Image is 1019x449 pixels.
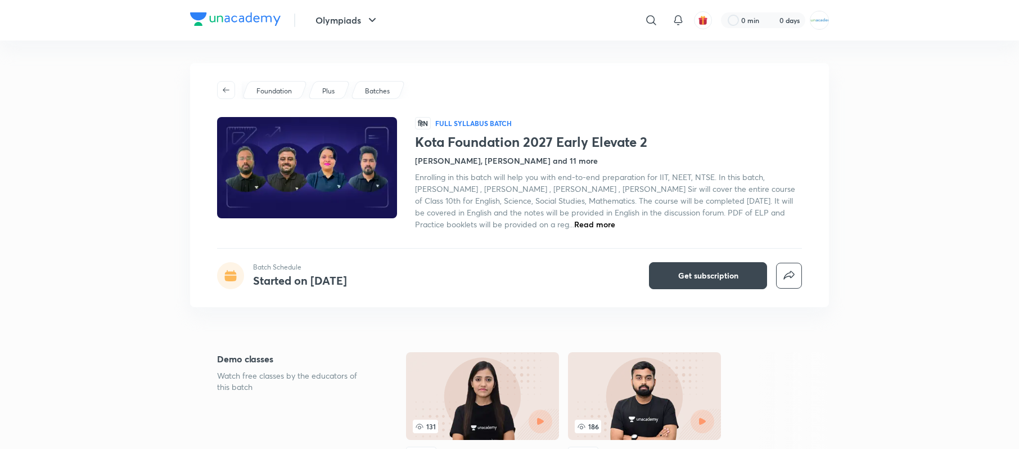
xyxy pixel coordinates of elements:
[321,86,337,96] a: Plus
[694,11,712,29] button: avatar
[255,86,294,96] a: Foundation
[415,172,795,230] span: Enrolling in this batch will help you with end-to-end preparation for IIT, NEET, NTSE. In this ba...
[322,86,335,96] p: Plus
[415,134,802,150] h1: Kota Foundation 2027 Early Elevate 2
[574,219,615,230] span: Read more
[435,119,512,128] p: Full Syllabus Batch
[766,15,777,26] img: streak
[413,420,438,433] span: 131
[309,9,386,32] button: Olympiads
[415,117,431,129] span: हिN
[253,273,347,288] h4: Started on [DATE]
[415,155,598,167] h4: [PERSON_NAME], [PERSON_NAME] and 11 more
[190,12,281,29] a: Company Logo
[698,15,708,25] img: avatar
[217,370,370,393] p: Watch free classes by the educators of this batch
[678,270,738,281] span: Get subscription
[575,420,601,433] span: 186
[217,352,370,366] h5: Demo classes
[365,86,390,96] p: Batches
[363,86,392,96] a: Batches
[810,11,829,30] img: MOHAMMED SHOAIB
[649,262,767,289] button: Get subscription
[256,86,292,96] p: Foundation
[215,116,399,219] img: Thumbnail
[253,262,347,272] p: Batch Schedule
[190,12,281,26] img: Company Logo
